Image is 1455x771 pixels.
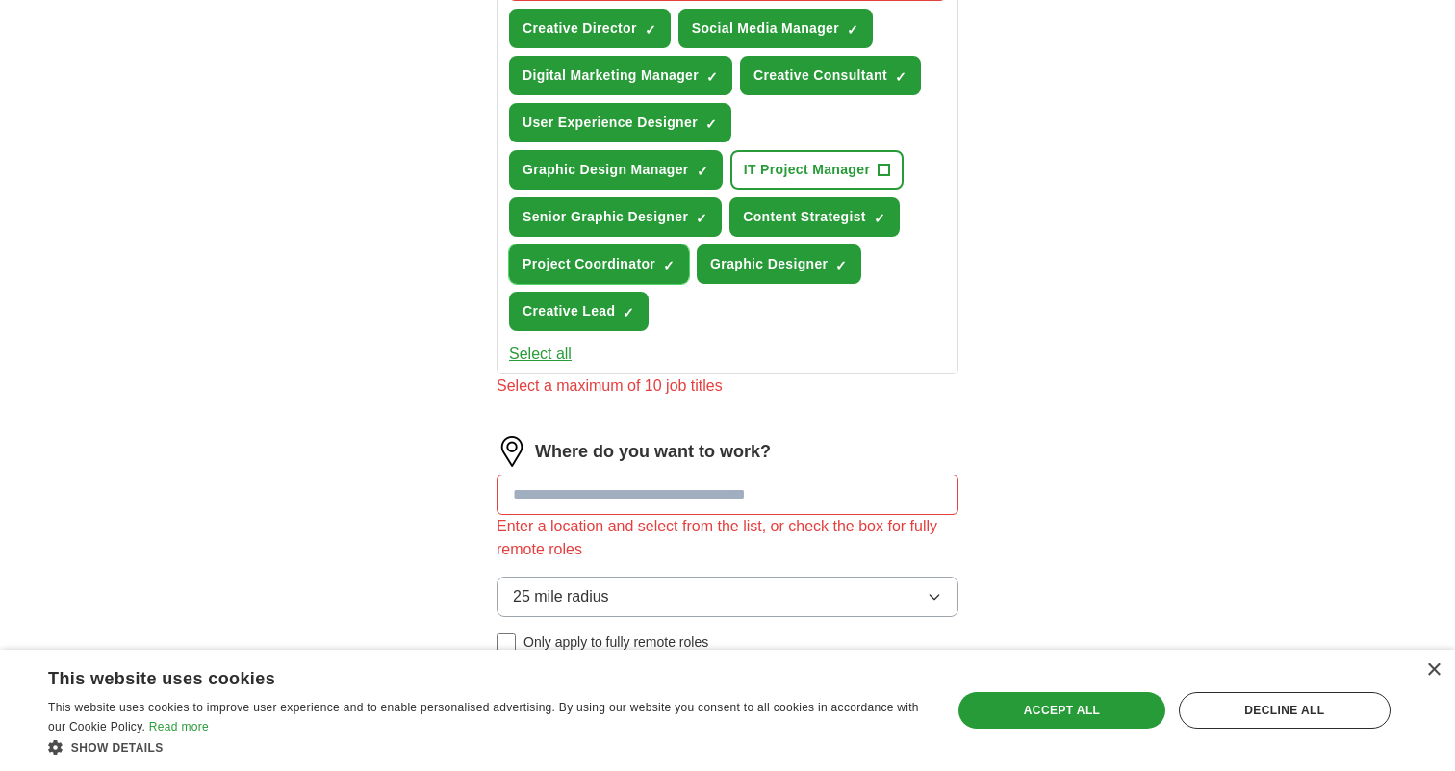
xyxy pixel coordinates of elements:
div: Enter a location and select from the list, or check the box for fully remote roles [497,515,958,561]
span: ✓ [663,258,675,273]
span: 25 mile radius [513,585,609,608]
button: Graphic Designer✓ [697,244,861,284]
span: Creative Consultant [753,65,887,86]
img: location.png [497,436,527,467]
button: Select all [509,343,572,366]
span: Graphic Design Manager [523,160,689,180]
input: Only apply to fully remote roles [497,633,516,653]
button: IT Project Manager [730,150,905,190]
span: ✓ [895,69,906,85]
label: Where do you want to work? [535,439,771,465]
button: Senior Graphic Designer✓ [509,197,722,237]
button: Creative Lead✓ [509,292,649,331]
span: ✓ [623,305,634,321]
button: 25 mile radius [497,577,958,617]
span: Project Coordinator [523,254,655,274]
span: Creative Lead [523,301,615,321]
div: Decline all [1179,692,1391,729]
span: ✓ [847,22,858,38]
div: This website uses cookies [48,661,877,690]
span: User Experience Designer [523,113,698,133]
div: Select a maximum of 10 job titles [497,374,958,398]
div: Close [1426,663,1441,678]
span: Show details [71,741,164,755]
span: ✓ [835,258,847,273]
span: ✓ [696,211,707,226]
button: Social Media Manager✓ [678,9,873,48]
span: Social Media Manager [692,18,839,39]
a: Read more, opens a new window [149,720,209,733]
span: IT Project Manager [744,160,871,180]
span: Content Strategist [743,207,866,227]
span: ✓ [645,22,656,38]
button: Digital Marketing Manager✓ [509,56,732,95]
button: Creative Director✓ [509,9,671,48]
span: Graphic Designer [710,254,828,274]
span: Only apply to fully remote roles [523,632,708,653]
span: ✓ [705,116,717,132]
button: Creative Consultant✓ [740,56,921,95]
button: Content Strategist✓ [729,197,900,237]
button: User Experience Designer✓ [509,103,731,142]
span: This website uses cookies to improve user experience and to enable personalised advertising. By u... [48,701,919,733]
span: ✓ [874,211,885,226]
span: ✓ [697,164,708,179]
span: Digital Marketing Manager [523,65,699,86]
button: Project Coordinator✓ [509,244,689,284]
div: Accept all [958,692,1164,729]
span: ✓ [706,69,718,85]
div: Show details [48,737,925,757]
button: Graphic Design Manager✓ [509,150,723,190]
span: Creative Director [523,18,637,39]
span: Senior Graphic Designer [523,207,688,227]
